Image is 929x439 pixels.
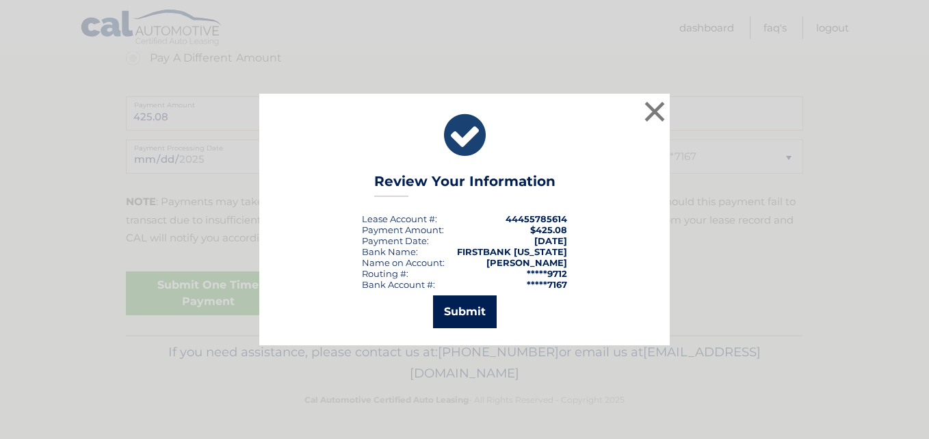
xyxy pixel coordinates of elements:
[362,235,427,246] span: Payment Date
[486,257,567,268] strong: [PERSON_NAME]
[362,224,444,235] div: Payment Amount:
[641,98,668,125] button: ×
[362,235,429,246] div: :
[534,235,567,246] span: [DATE]
[362,279,435,290] div: Bank Account #:
[433,295,497,328] button: Submit
[362,257,445,268] div: Name on Account:
[362,268,408,279] div: Routing #:
[457,246,567,257] strong: FIRSTBANK [US_STATE]
[362,246,418,257] div: Bank Name:
[506,213,567,224] strong: 44455785614
[530,224,567,235] span: $425.08
[362,213,437,224] div: Lease Account #:
[374,173,555,197] h3: Review Your Information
